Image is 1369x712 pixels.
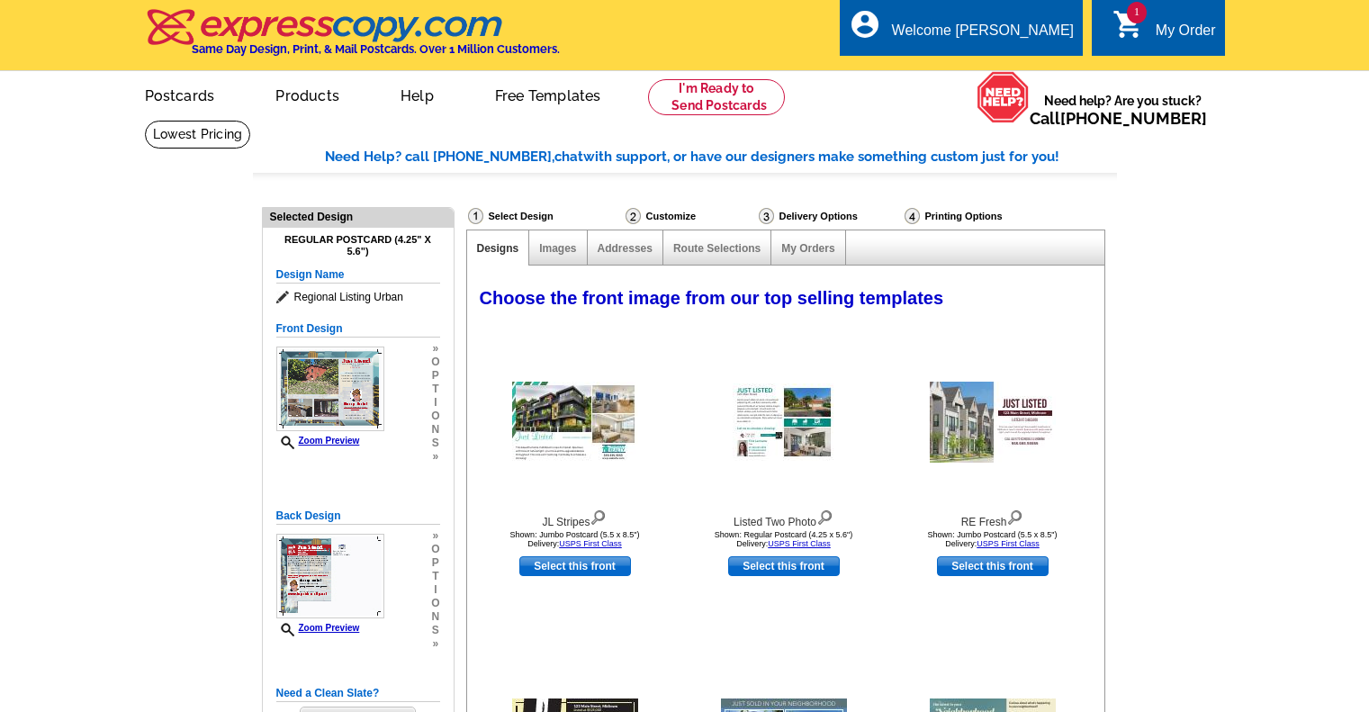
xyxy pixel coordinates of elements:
span: i [431,396,439,410]
a: use this design [728,556,840,576]
i: shopping_cart [1112,8,1145,41]
a: 1 shopping_cart My Order [1112,20,1216,42]
img: JL Stripes [512,382,638,463]
img: Select Design [468,208,483,224]
div: Printing Options [903,207,1063,230]
span: » [431,637,439,651]
span: n [431,423,439,437]
h5: Design Name [276,266,440,284]
div: Customize [624,207,757,230]
div: RE Fresh [894,506,1092,530]
span: o [431,543,439,556]
span: o [431,410,439,423]
div: Need Help? call [PHONE_NUMBER], with support, or have our designers make something custom just fo... [325,147,1117,167]
a: USPS First Class [977,539,1040,548]
a: USPS First Class [768,539,831,548]
img: small-thumb.jpg [276,534,384,618]
span: p [431,369,439,383]
span: p [431,556,439,570]
span: o [431,597,439,610]
span: Regional Listing Urban [276,288,440,306]
span: t [431,570,439,583]
a: Products [247,73,368,115]
a: Help [372,73,463,115]
a: Images [539,242,576,255]
a: My Orders [781,242,834,255]
a: Free Templates [466,73,630,115]
img: Printing Options & Summary [905,208,920,224]
a: Addresses [598,242,653,255]
div: Shown: Regular Postcard (4.25 x 5.6") Delivery: [685,530,883,548]
a: use this design [519,556,631,576]
a: Same Day Design, Print, & Mail Postcards. Over 1 Million Customers. [145,22,560,56]
span: s [431,624,439,637]
span: Choose the front image from our top selling templates [480,288,944,308]
h4: Same Day Design, Print, & Mail Postcards. Over 1 Million Customers. [192,42,560,56]
div: Select Design [466,207,624,230]
a: Route Selections [673,242,761,255]
img: small-thumb.jpg [276,347,384,431]
img: Listed Two Photo [733,383,835,461]
img: view design details [590,506,607,526]
span: s [431,437,439,450]
div: My Order [1156,23,1216,48]
div: Selected Design [263,208,454,225]
div: Welcome [PERSON_NAME] [892,23,1074,48]
h5: Back Design [276,508,440,525]
div: Delivery Options [757,207,903,230]
h4: Regular Postcard (4.25" x 5.6") [276,234,440,257]
span: » [431,529,439,543]
img: view design details [1006,506,1023,526]
span: o [431,356,439,369]
img: RE Fresh [930,382,1056,463]
a: Designs [477,242,519,255]
img: Customize [626,208,641,224]
h5: Front Design [276,320,440,338]
img: view design details [816,506,833,526]
span: t [431,383,439,396]
img: Delivery Options [759,208,774,224]
span: chat [554,149,583,165]
a: Zoom Preview [276,623,360,633]
span: » [431,450,439,464]
span: 1 [1127,2,1147,23]
span: Need help? Are you stuck? [1030,92,1216,128]
a: use this design [937,556,1049,576]
a: Zoom Preview [276,436,360,446]
div: JL Stripes [476,506,674,530]
span: Call [1030,109,1207,128]
div: Listed Two Photo [685,506,883,530]
div: Shown: Jumbo Postcard (5.5 x 8.5") Delivery: [894,530,1092,548]
h5: Need a Clean Slate? [276,685,440,702]
span: » [431,342,439,356]
i: account_circle [849,8,881,41]
a: [PHONE_NUMBER] [1060,109,1207,128]
img: help [977,71,1030,123]
span: i [431,583,439,597]
a: Postcards [116,73,244,115]
div: Shown: Jumbo Postcard (5.5 x 8.5") Delivery: [476,530,674,548]
a: USPS First Class [559,539,622,548]
span: n [431,610,439,624]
